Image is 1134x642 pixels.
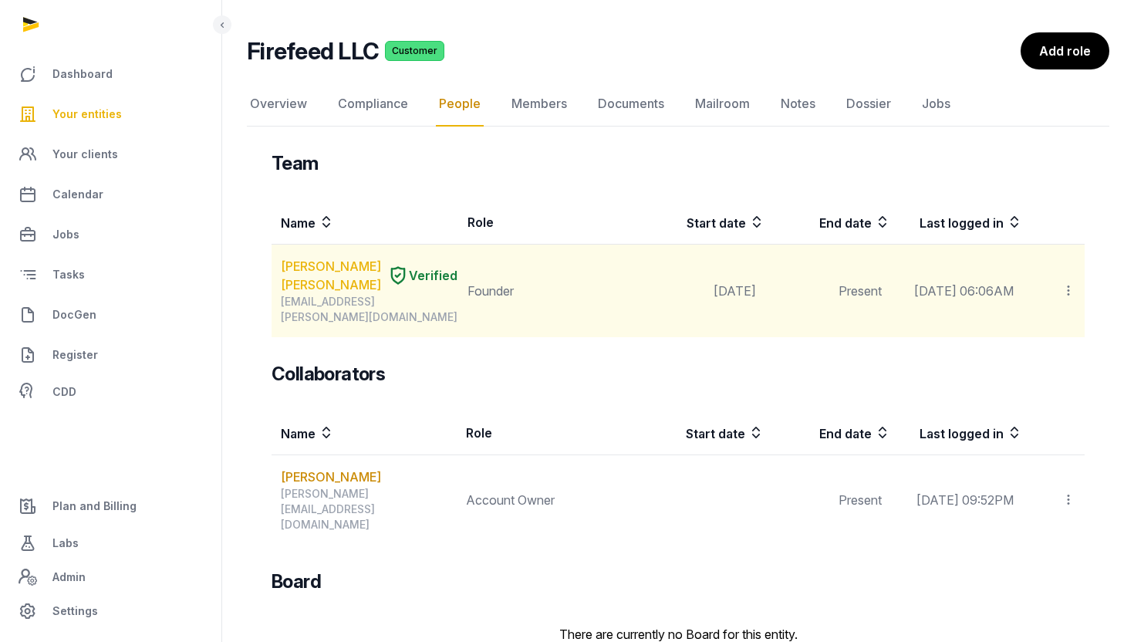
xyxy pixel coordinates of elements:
a: Notes [778,82,818,127]
td: Founder [458,245,638,338]
a: Settings [12,593,209,630]
span: Tasks [52,265,85,284]
span: Calendar [52,185,103,204]
span: [DATE] 06:06AM [914,283,1014,299]
a: Members [508,82,570,127]
a: Compliance [335,82,411,127]
span: [DATE] 09:52PM [916,492,1014,508]
a: Dashboard [12,56,209,93]
span: CDD [52,383,76,401]
div: [PERSON_NAME][EMAIL_ADDRESS][DOMAIN_NAME] [281,486,456,532]
a: Overview [247,82,310,127]
span: Verified [409,266,457,285]
a: Mailroom [692,82,753,127]
div: [EMAIL_ADDRESS][PERSON_NAME][DOMAIN_NAME] [281,294,457,325]
span: Present [839,283,882,299]
span: Your entities [52,105,122,123]
th: Start date [637,411,764,455]
th: Role [457,411,637,455]
th: Role [458,201,638,245]
span: Plan and Billing [52,497,137,515]
a: Labs [12,525,209,562]
th: Name [272,411,457,455]
a: CDD [12,377,209,407]
th: Name [272,201,458,245]
a: DocGen [12,296,209,333]
span: Customer [385,41,444,61]
td: Account Owner [457,455,637,546]
h3: Team [272,151,319,176]
span: Labs [52,534,79,552]
a: Register [12,336,209,373]
span: Dashboard [52,65,113,83]
a: Your clients [12,136,209,173]
h3: Board [272,569,321,594]
th: Last logged in [891,201,1023,245]
th: End date [765,201,892,245]
span: Register [52,346,98,364]
span: DocGen [52,306,96,324]
a: Calendar [12,176,209,213]
a: Your entities [12,96,209,133]
a: Tasks [12,256,209,293]
td: [DATE] [638,245,765,338]
a: Admin [12,562,209,593]
a: Jobs [919,82,953,127]
span: Settings [52,602,98,620]
th: Start date [638,201,765,245]
h3: Collaborators [272,362,385,387]
a: Add role [1021,32,1109,69]
a: Jobs [12,216,209,253]
a: People [436,82,484,127]
a: [PERSON_NAME] [PERSON_NAME] [281,257,381,294]
a: Plan and Billing [12,488,209,525]
a: Documents [595,82,667,127]
span: Your clients [52,145,118,164]
span: Jobs [52,225,79,244]
h2: Firefeed LLC [247,37,379,65]
a: [PERSON_NAME] [281,468,381,486]
th: End date [764,411,891,455]
nav: Tabs [247,82,1109,127]
th: Last logged in [891,411,1023,455]
a: Dossier [843,82,894,127]
span: Present [839,492,882,508]
span: Admin [52,568,86,586]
